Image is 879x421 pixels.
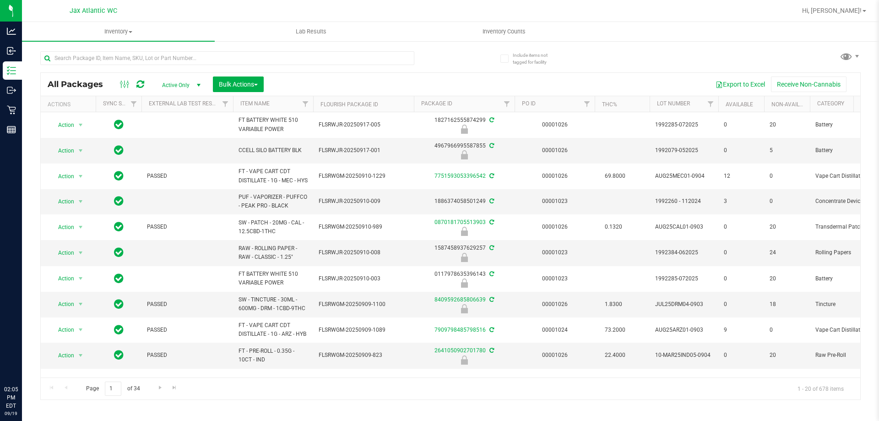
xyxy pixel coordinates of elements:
a: 2641050902701780 [434,347,486,354]
span: Jax Atlantic WC [70,7,117,15]
a: Lab Results [215,22,407,41]
span: In Sync [114,246,124,259]
div: 1827162555874299 [412,116,516,134]
span: FT BATTERY WHITE 510 VARIABLE POWER [239,270,308,287]
a: Go to the next page [153,382,167,394]
span: 22.4000 [600,349,630,362]
span: 1992384-062025 [655,248,713,257]
div: Newly Received [412,227,516,236]
span: FT - VAPE CART CDT DISTILLATE - 1G - ARZ - HYB [239,321,308,339]
div: Newly Received [412,304,516,313]
span: FLSRWGM-20250910-989 [319,223,408,231]
inline-svg: Outbound [7,86,16,95]
span: In Sync [114,349,124,361]
inline-svg: Reports [7,125,16,134]
span: 1.8300 [600,298,627,311]
span: Action [50,298,75,311]
a: Flourish Package ID [320,101,378,108]
span: In Sync [114,298,124,311]
span: Action [50,349,75,362]
button: Bulk Actions [213,77,264,92]
span: 1992079-052025 [655,146,713,155]
div: Newly Received [412,355,516,365]
span: AUG25ARZ01-0903 [655,326,713,334]
div: 4967966995587855 [412,142,516,159]
span: 0 [770,326,804,334]
span: 0 [724,223,759,231]
span: Include items not tagged for facility [513,52,559,66]
a: Filter [126,96,141,112]
span: 18 [770,300,804,309]
button: Receive Non-Cannabis [771,77,846,92]
button: Export to Excel [710,77,771,92]
span: Inventory Counts [470,27,538,36]
span: Action [50,272,75,285]
a: Filter [499,96,515,112]
span: Page of 34 [78,382,147,396]
span: SW - TINCTURE - 30ML - 600MG - DRM - 1CBD-9THC [239,295,308,313]
span: FLSRWGM-20250909-823 [319,351,408,360]
span: In Sync [114,220,124,233]
a: Filter [580,96,595,112]
a: Lot Number [657,100,690,107]
inline-svg: Analytics [7,27,16,36]
span: RAW - ROLLING PAPER - RAW - CLASSIC - 1.25" [239,244,308,262]
span: 0 [724,351,759,360]
span: FLSRWGM-20250909-1100 [319,300,408,309]
span: 9 [724,326,759,334]
span: Action [50,323,75,336]
span: CCELL SILO BATTERY BLK [239,146,308,155]
inline-svg: Retail [7,105,16,115]
span: In Sync [114,169,124,182]
iframe: Resource center [9,348,37,375]
span: PASSED [147,326,228,334]
a: Available [726,101,753,108]
a: Inventory [22,22,215,41]
a: Category [817,100,844,107]
span: select [75,119,87,131]
span: Sync from Compliance System [488,271,494,277]
span: In Sync [114,323,124,336]
a: PO ID [522,100,536,107]
p: 02:05 PM EDT [4,385,18,410]
span: 20 [770,223,804,231]
span: 20 [770,351,804,360]
span: FT BATTERY WHITE 510 VARIABLE POWER [239,116,308,133]
a: 7909798485798516 [434,327,486,333]
span: Action [50,119,75,131]
a: 00001023 [542,198,568,204]
span: In Sync [114,195,124,208]
span: FT - VAPE CART CDT DISTILLATE - 1G - MEC - HYS [239,167,308,185]
span: 20 [770,120,804,129]
span: FLSRWJR-20250910-008 [319,248,408,257]
span: Inventory [22,27,215,36]
span: select [75,323,87,336]
span: Sync from Compliance System [488,142,494,149]
span: In Sync [114,272,124,285]
span: PASSED [147,300,228,309]
inline-svg: Inventory [7,66,16,75]
span: FT - PRE-ROLL - 0.35G - 10CT - IND [239,347,308,364]
input: Search Package ID, Item Name, SKU, Lot or Part Number... [40,51,414,65]
span: FLSRWGM-20250909-1089 [319,326,408,334]
a: 0870181705513903 [434,219,486,225]
a: Package ID [421,100,452,107]
span: FLSRWGM-20250910-1229 [319,172,408,180]
div: 1886374058501249 [412,197,516,206]
span: FLSRWJR-20250917-005 [319,120,408,129]
span: Action [50,221,75,234]
span: select [75,246,87,259]
span: Action [50,195,75,208]
inline-svg: Inbound [7,46,16,55]
span: 0.1320 [600,220,627,234]
div: Newly Received [412,125,516,134]
span: JUL25DRM04-0903 [655,300,713,309]
span: PASSED [147,223,228,231]
span: 20 [770,274,804,283]
span: Sync from Compliance System [488,327,494,333]
span: Sync from Compliance System [488,219,494,225]
span: Action [50,170,75,183]
a: Inventory Counts [407,22,600,41]
a: 00001023 [542,249,568,256]
span: 1992285-072025 [655,120,713,129]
